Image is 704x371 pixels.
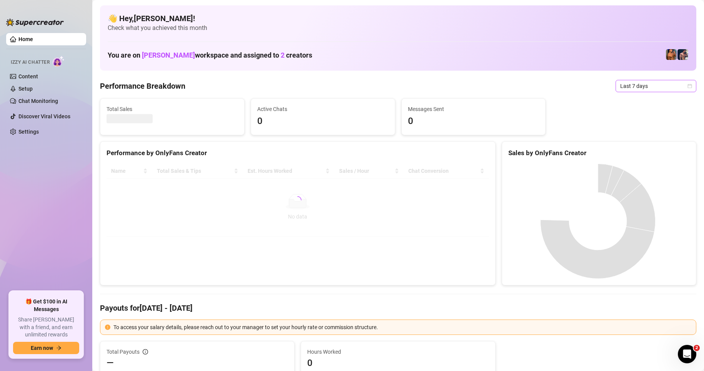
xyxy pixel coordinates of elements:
span: Earn now [31,345,53,351]
span: info-circle [143,349,148,354]
span: 0 [257,114,389,129]
span: Last 7 days [620,80,692,92]
span: Hours Worked [307,348,489,356]
a: Setup [18,86,33,92]
a: Content [18,73,38,79]
button: Earn nowarrow-right [13,342,79,354]
span: Check what you achieved this month [108,24,689,32]
span: 0 [307,357,489,369]
span: 2 [694,345,700,351]
span: 2 [281,51,285,59]
span: arrow-right [56,345,62,351]
div: To access your salary details, please reach out to your manager to set your hourly rate or commis... [113,323,691,331]
img: logo-BBDzfeDw.svg [6,18,64,26]
span: 0 [408,114,539,129]
a: Home [18,36,33,42]
span: loading [294,196,301,204]
img: JG [666,49,677,60]
a: Discover Viral Videos [18,113,70,119]
span: Active Chats [257,105,389,113]
span: calendar [687,84,692,88]
span: — [107,357,114,369]
span: Total Payouts [107,348,140,356]
img: AI Chatter [53,56,65,67]
h4: 👋 Hey, [PERSON_NAME] ! [108,13,689,24]
h4: Performance Breakdown [100,81,185,91]
span: Messages Sent [408,105,539,113]
span: 🎁 Get $100 in AI Messages [13,298,79,313]
div: Sales by OnlyFans Creator [508,148,690,158]
a: Chat Monitoring [18,98,58,104]
span: Total Sales [107,105,238,113]
div: Performance by OnlyFans Creator [107,148,489,158]
img: Axel [677,49,688,60]
span: Share [PERSON_NAME] with a friend, and earn unlimited rewards [13,316,79,339]
a: Settings [18,129,39,135]
span: Izzy AI Chatter [11,59,50,66]
span: [PERSON_NAME] [142,51,195,59]
h4: Payouts for [DATE] - [DATE] [100,303,696,313]
span: exclamation-circle [105,325,110,330]
h1: You are on workspace and assigned to creators [108,51,312,60]
iframe: Intercom live chat [678,345,696,363]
